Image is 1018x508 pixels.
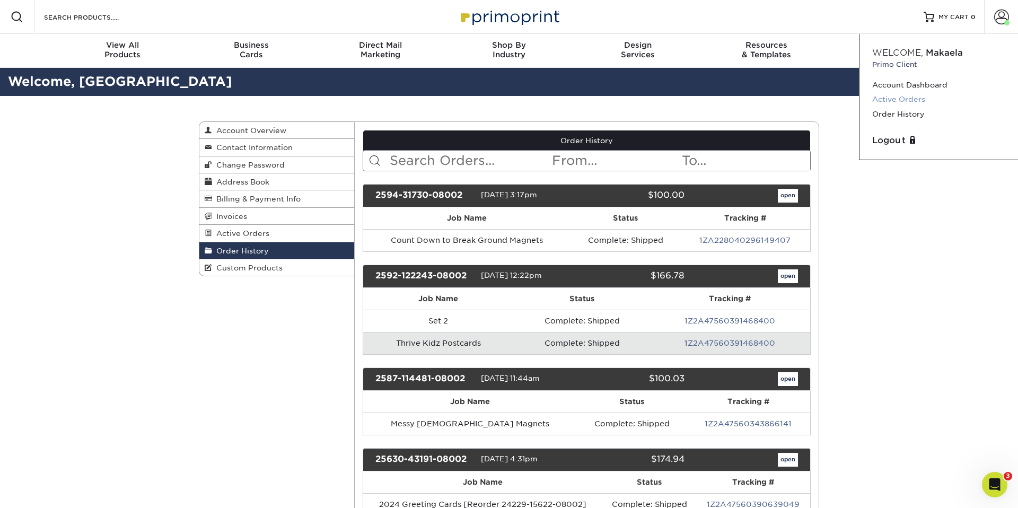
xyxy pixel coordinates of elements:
th: Job Name [363,471,602,493]
th: Tracking # [687,391,810,413]
a: open [778,372,798,386]
a: Resources& Templates [702,34,831,68]
span: Change Password [212,161,285,169]
a: Order History [199,242,354,259]
a: Order History [872,107,1005,121]
div: Industry [445,40,574,59]
a: Order History [363,130,811,151]
div: $166.78 [578,269,692,283]
th: Job Name [363,391,578,413]
a: Account Overview [199,122,354,139]
a: Active Orders [199,225,354,242]
th: Job Name [363,207,571,229]
a: Logout [872,134,1005,147]
span: [DATE] 11:44am [481,374,540,382]
span: Welcome, [872,48,923,58]
div: Products [58,40,187,59]
a: BusinessCards [187,34,316,68]
span: Makaela [926,48,963,58]
span: Shop By [445,40,574,50]
td: Complete: Shipped [571,229,680,251]
span: Contact [831,40,960,50]
td: Thrive Kidz Postcards [363,332,514,354]
div: & Templates [702,40,831,59]
div: 2592-122243-08002 [367,269,481,283]
a: Invoices [199,208,354,225]
span: Invoices [212,212,247,221]
a: 1Z2A47560391468400 [684,339,775,347]
span: Order History [212,247,269,255]
a: 1Z2A47560391468400 [684,317,775,325]
div: $100.03 [578,372,692,386]
th: Job Name [363,288,514,310]
div: $174.94 [578,453,692,467]
a: Billing & Payment Info [199,190,354,207]
span: Design [573,40,702,50]
td: Complete: Shipped [514,332,650,354]
th: Tracking # [697,471,810,493]
a: Contact& Support [831,34,960,68]
span: 0 [971,13,976,21]
div: Cards [187,40,316,59]
span: Business [187,40,316,50]
span: 3 [1004,472,1012,480]
span: [DATE] 12:22pm [481,271,542,279]
a: Direct MailMarketing [316,34,445,68]
input: To... [681,151,810,171]
small: Primo Client [872,59,1005,69]
a: Change Password [199,156,354,173]
input: SEARCH PRODUCTS..... [43,11,146,23]
th: Status [577,391,686,413]
span: Contact Information [212,143,293,152]
td: Messy [DEMOGRAPHIC_DATA] Magnets [363,413,578,435]
a: open [778,269,798,283]
div: 25630-43191-08002 [367,453,481,467]
th: Status [514,288,650,310]
td: Set 2 [363,310,514,332]
div: $100.00 [578,189,692,203]
a: DesignServices [573,34,702,68]
span: Address Book [212,178,269,186]
td: Count Down to Break Ground Magnets [363,229,571,251]
span: Direct Mail [316,40,445,50]
input: Search Orders... [389,151,551,171]
th: Tracking # [650,288,810,310]
a: open [778,453,798,467]
a: 1Z2A47560343866141 [705,419,792,428]
img: Primoprint [456,5,562,28]
th: Tracking # [680,207,810,229]
a: Address Book [199,173,354,190]
a: Shop ByIndustry [445,34,574,68]
div: Marketing [316,40,445,59]
span: Custom Products [212,264,283,272]
a: Account Dashboard [872,78,1005,92]
a: Contact Information [199,139,354,156]
span: Resources [702,40,831,50]
a: open [778,189,798,203]
span: View All [58,40,187,50]
iframe: Intercom live chat [982,472,1007,497]
span: [DATE] 3:17pm [481,190,537,199]
span: Active Orders [212,229,269,238]
span: [DATE] 4:31pm [481,454,538,463]
td: Complete: Shipped [514,310,650,332]
input: From... [551,151,680,171]
a: 1ZA228040296149407 [699,236,791,244]
div: Services [573,40,702,59]
td: Complete: Shipped [577,413,686,435]
span: Account Overview [212,126,286,135]
a: View AllProducts [58,34,187,68]
span: MY CART [938,13,969,22]
a: Custom Products [199,259,354,276]
a: Active Orders [872,92,1005,107]
th: Status [571,207,680,229]
span: Billing & Payment Info [212,195,301,203]
th: Status [602,471,697,493]
div: 2587-114481-08002 [367,372,481,386]
div: 2594-31730-08002 [367,189,481,203]
div: & Support [831,40,960,59]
